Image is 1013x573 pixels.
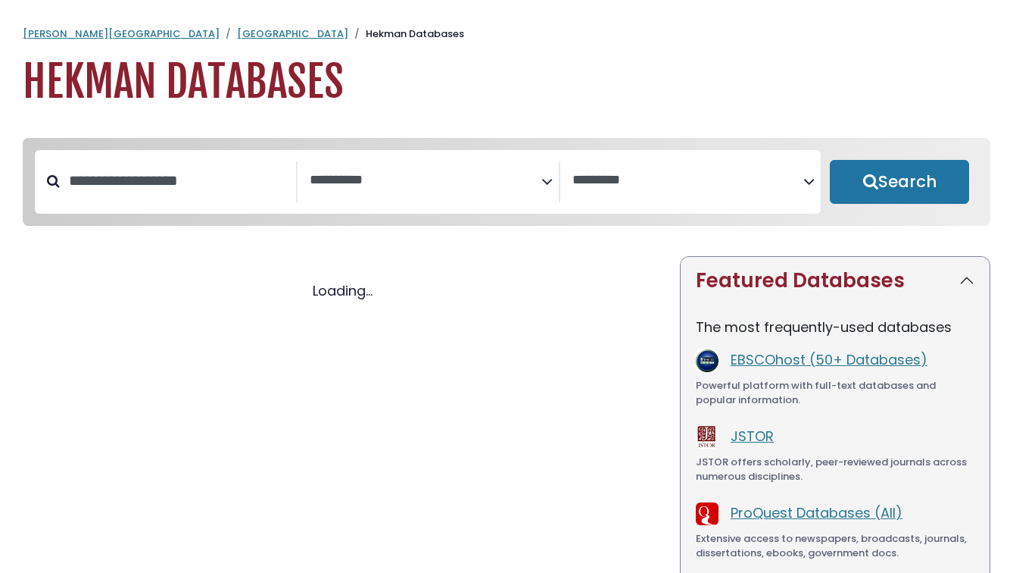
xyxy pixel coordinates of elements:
[23,27,220,41] a: [PERSON_NAME][GEOGRAPHIC_DATA]
[23,280,662,301] div: Loading...
[572,173,804,189] textarea: Search
[696,531,974,561] div: Extensive access to newspapers, broadcasts, journals, dissertations, ebooks, government docs.
[731,350,927,369] a: EBSCOhost (50+ Databases)
[23,57,990,108] h1: Hekman Databases
[310,173,541,189] textarea: Search
[731,503,902,522] a: ProQuest Databases (All)
[830,160,969,204] button: Submit for Search Results
[696,317,974,337] p: The most frequently-used databases
[696,455,974,484] div: JSTOR offers scholarly, peer-reviewed journals across numerous disciplines.
[731,427,774,446] a: JSTOR
[60,168,296,193] input: Search database by title or keyword
[696,378,974,408] div: Powerful platform with full-text databases and popular information.
[681,257,990,305] button: Featured Databases
[348,27,464,42] li: Hekman Databases
[23,27,990,42] nav: breadcrumb
[237,27,348,41] a: [GEOGRAPHIC_DATA]
[23,138,990,226] nav: Search filters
